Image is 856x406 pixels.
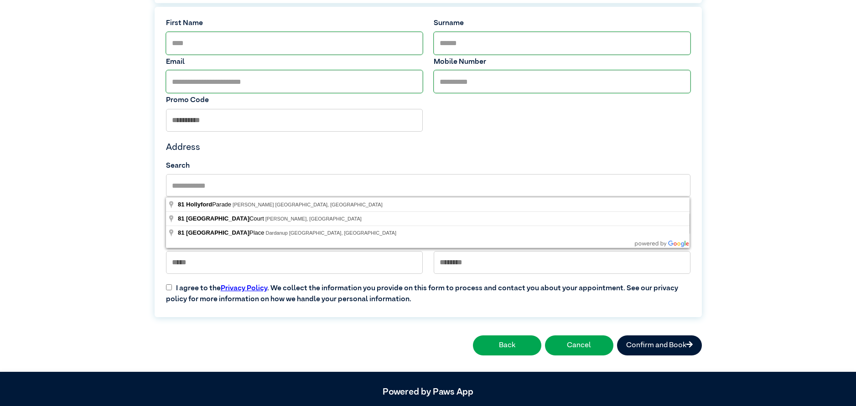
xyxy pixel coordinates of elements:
[221,285,267,292] a: Privacy Policy
[166,142,690,153] h4: Address
[617,335,702,355] button: Confirm and Book
[166,57,423,67] label: Email
[178,229,266,236] span: Place
[473,335,541,355] button: Back
[166,18,423,29] label: First Name
[178,201,233,208] span: Parade
[186,201,212,208] span: Hollyford
[178,229,249,236] span: 81 [GEOGRAPHIC_DATA]
[265,216,362,221] span: [PERSON_NAME], [GEOGRAPHIC_DATA]
[166,174,690,197] input: Search by Suburb
[166,160,690,171] label: Search
[166,95,423,106] label: Promo Code
[178,201,184,208] span: 81
[233,202,383,207] span: [PERSON_NAME] [GEOGRAPHIC_DATA], [GEOGRAPHIC_DATA]
[178,215,249,222] span: 81 [GEOGRAPHIC_DATA]
[166,284,172,290] input: I agree to thePrivacy Policy. We collect the information you provide on this form to process and ...
[434,18,690,29] label: Surname
[178,215,265,222] span: Court
[434,57,690,67] label: Mobile Number
[161,276,696,305] label: I agree to the . We collect the information you provide on this form to process and contact you a...
[545,335,613,355] button: Cancel
[155,386,702,397] h5: Powered by Paws App
[266,230,396,236] span: Dardanup [GEOGRAPHIC_DATA], [GEOGRAPHIC_DATA]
